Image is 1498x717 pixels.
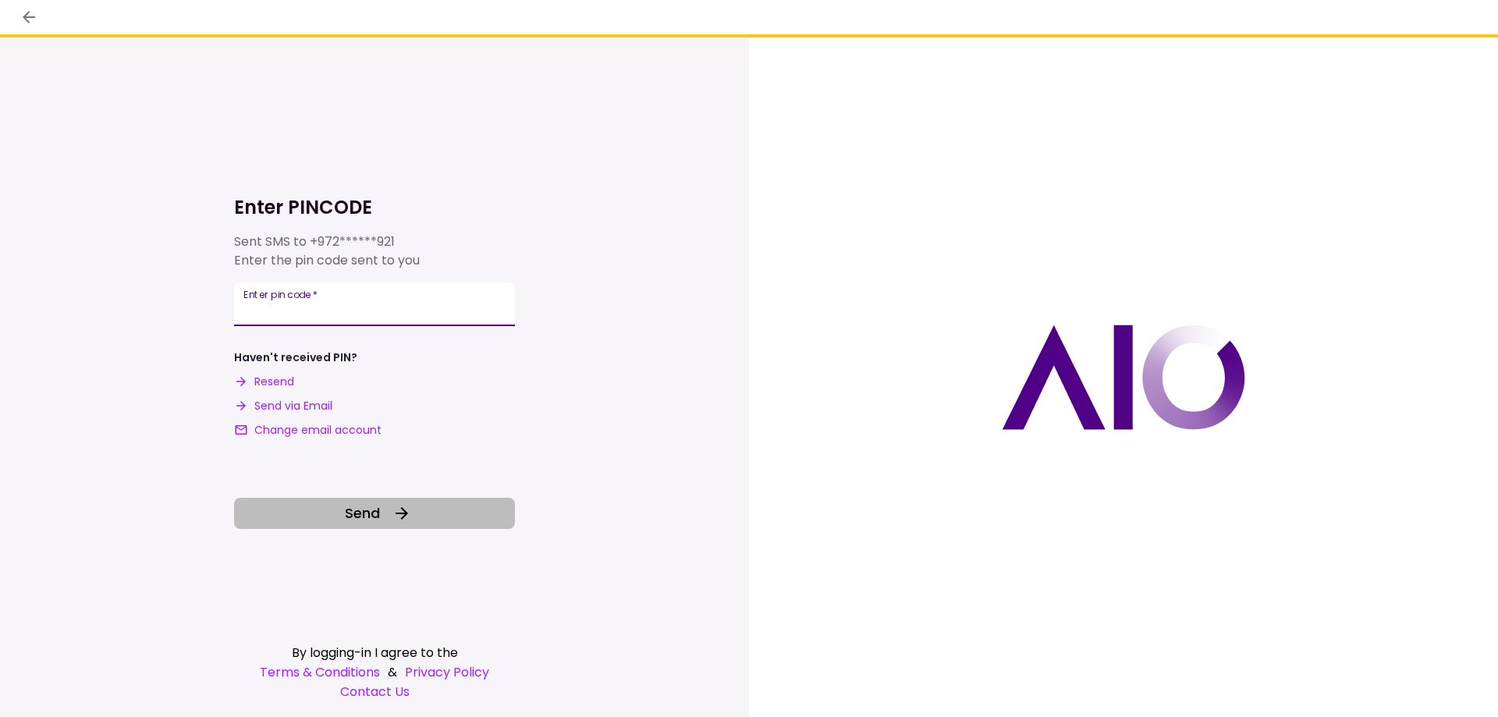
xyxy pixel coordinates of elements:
div: Haven't received PIN? [234,350,357,366]
div: Sent SMS to Enter the pin code sent to you [234,232,515,270]
img: AIO logo [1002,325,1245,430]
button: Resend [234,374,294,390]
button: Send [234,498,515,529]
span: Send [345,502,380,524]
a: Contact Us [234,682,515,701]
label: Enter pin code [243,288,318,301]
a: Terms & Conditions [260,662,380,682]
button: Send via Email [234,398,332,414]
a: Privacy Policy [405,662,489,682]
div: By logging-in I agree to the [234,643,515,662]
h1: Enter PINCODE [234,195,515,220]
button: back [16,4,42,30]
div: & [234,662,515,682]
button: Change email account [234,422,382,438]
